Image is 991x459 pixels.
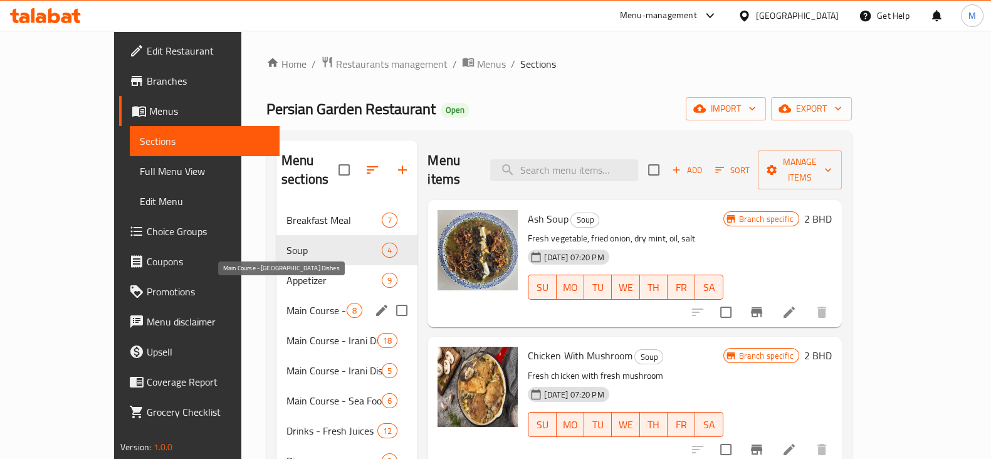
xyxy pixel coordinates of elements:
button: delete [807,297,837,327]
span: 7 [382,214,397,226]
button: import [686,97,766,120]
div: Appetizer9 [276,265,417,295]
div: Main Course - Sea Food6 [276,386,417,416]
div: items [382,213,397,228]
div: items [377,423,397,438]
span: 5 [382,365,397,377]
a: Branches [119,66,280,96]
button: Sort [712,161,753,180]
a: Coverage Report [119,367,280,397]
h2: Menu sections [281,151,338,189]
span: Menus [149,103,270,119]
div: Main Course - Irani Dishes [286,333,377,348]
a: Menus [119,96,280,126]
button: Branch-specific-item [742,297,772,327]
div: Main Course - Irani Dishes18 [276,325,417,356]
button: TU [584,275,612,300]
span: Sort sections [357,155,387,185]
button: export [771,97,852,120]
span: SA [700,278,718,297]
div: Soup [570,213,599,228]
p: Fresh vegetable, fried onion, dry mint, oil, salt [528,231,723,246]
span: Promotions [147,284,270,299]
span: Sections [520,56,556,71]
a: Edit menu item [782,305,797,320]
div: items [382,243,397,258]
span: Sort [715,163,750,177]
span: Version: [120,439,151,455]
a: Home [266,56,307,71]
p: Fresh chicken with fresh mushroom [528,368,723,384]
span: Sections [140,134,270,149]
span: Coverage Report [147,374,270,389]
span: Open [441,105,469,115]
a: Promotions [119,277,280,307]
span: Branch specific [734,350,799,362]
button: SU [528,412,556,437]
button: edit [372,301,391,320]
span: [DATE] 07:20 PM [539,389,609,401]
span: Manage items [768,154,832,186]
span: Main Course - [GEOGRAPHIC_DATA] Dishes [286,303,347,318]
span: Upsell [147,344,270,359]
span: SU [533,278,551,297]
div: items [382,363,397,378]
span: TU [589,416,607,434]
a: Menu disclaimer [119,307,280,337]
button: WE [612,275,639,300]
span: TH [645,416,663,434]
a: Edit menu item [782,442,797,457]
span: 1.0.0 [154,439,173,455]
img: Ash Soup [438,210,518,290]
span: 8 [347,305,362,317]
span: 9 [382,275,397,287]
a: Choice Groups [119,216,280,246]
button: Manage items [758,150,842,189]
div: Main Course - Irani Dishes Saloonah [286,363,382,378]
button: MO [557,275,584,300]
li: / [312,56,316,71]
span: MO [562,278,579,297]
button: TU [584,412,612,437]
span: export [781,101,842,117]
div: Main Course - Irani Dishes Saloonah5 [276,356,417,386]
span: 4 [382,245,397,256]
span: 12 [378,425,397,437]
span: Breakfast Meal [286,213,382,228]
span: MO [562,416,579,434]
a: Grocery Checklist [119,397,280,427]
li: / [511,56,515,71]
span: Edit Menu [140,194,270,209]
a: Restaurants management [321,56,448,72]
div: Soup4 [276,235,417,265]
span: Full Menu View [140,164,270,179]
span: SU [533,416,551,434]
span: Grocery Checklist [147,404,270,419]
span: 18 [378,335,397,347]
span: Branches [147,73,270,88]
button: Add [667,161,707,180]
button: Add section [387,155,417,185]
span: Ash Soup [528,209,568,228]
span: Edit Restaurant [147,43,270,58]
a: Sections [130,126,280,156]
button: WE [612,412,639,437]
span: [DATE] 07:20 PM [539,251,609,263]
span: Drinks - Fresh Juices [286,423,377,438]
button: SU [528,275,556,300]
div: Main Course - Sea Food [286,393,382,408]
span: Select all sections [331,157,357,183]
button: FR [668,412,695,437]
span: FR [673,278,690,297]
span: Add [670,163,704,177]
span: 6 [382,395,397,407]
span: Soup [571,213,599,227]
img: Chicken With Mushroom [438,347,518,427]
span: Soup [635,350,663,364]
a: Menus [462,56,506,72]
a: Edit Menu [130,186,280,216]
button: SA [695,412,723,437]
span: Coupons [147,254,270,269]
